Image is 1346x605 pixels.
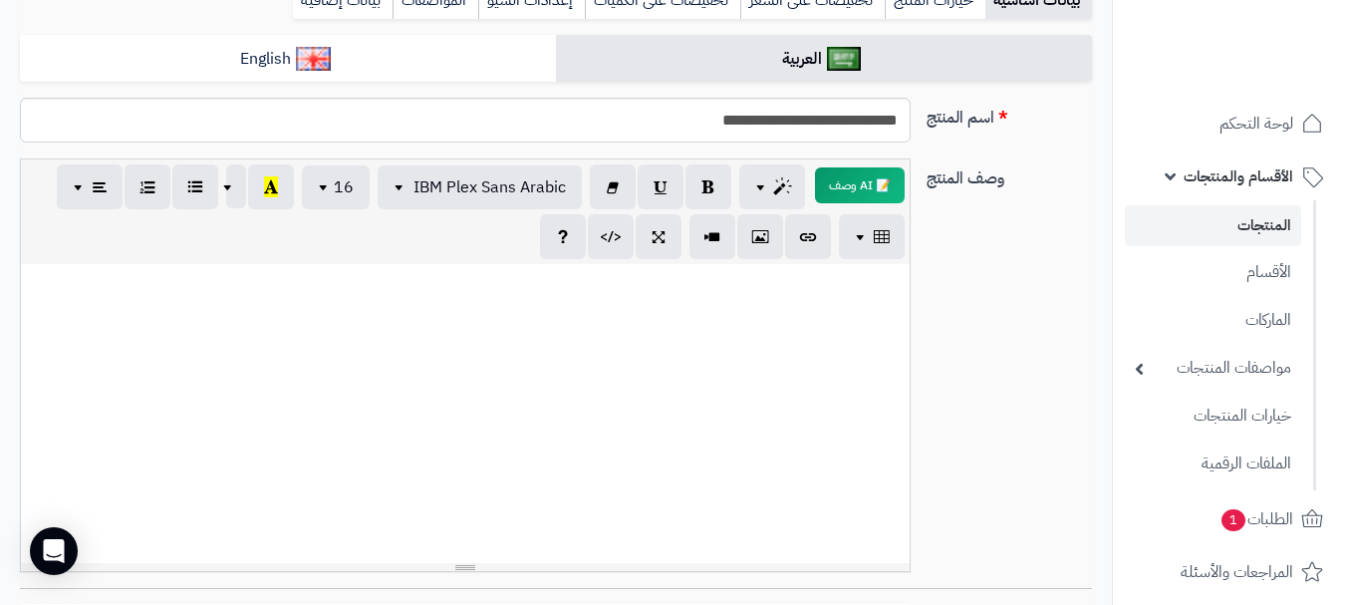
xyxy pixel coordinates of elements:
[1221,509,1245,531] span: 1
[919,98,1100,130] label: اسم المنتج
[1125,299,1301,342] a: الماركات
[1184,162,1293,190] span: الأقسام والمنتجات
[1125,395,1301,438] a: خيارات المنتجات
[1125,347,1301,390] a: مواصفات المنتجات
[827,47,862,71] img: العربية
[1125,548,1334,596] a: المراجعات والأسئلة
[1125,495,1334,543] a: الطلبات1
[1211,53,1327,95] img: logo-2.png
[815,167,905,203] button: 📝 AI وصف
[556,35,1092,84] a: العربية
[378,165,582,209] button: IBM Plex Sans Arabic
[296,47,331,71] img: English
[334,175,354,199] span: 16
[1125,443,1301,485] a: الملفات الرقمية
[919,158,1100,190] label: وصف المنتج
[20,35,556,84] a: English
[30,527,78,575] div: Open Intercom Messenger
[1125,205,1301,246] a: المنتجات
[1125,100,1334,148] a: لوحة التحكم
[1181,558,1293,586] span: المراجعات والأسئلة
[302,165,370,209] button: 16
[413,175,566,199] span: IBM Plex Sans Arabic
[1219,110,1293,138] span: لوحة التحكم
[1125,251,1301,294] a: الأقسام
[1219,505,1293,533] span: الطلبات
